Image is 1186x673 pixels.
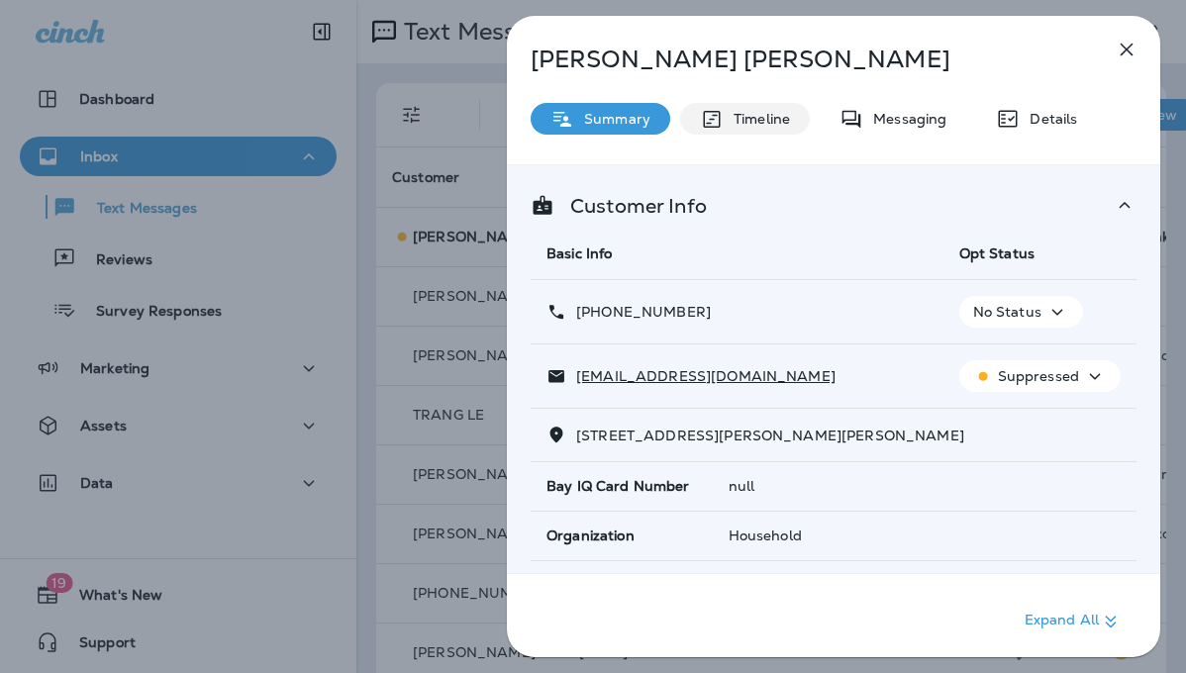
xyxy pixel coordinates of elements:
[959,360,1121,392] button: Suppressed
[554,198,707,214] p: Customer Info
[863,111,946,127] p: Messaging
[566,368,836,384] p: [EMAIL_ADDRESS][DOMAIN_NAME]
[959,296,1083,328] button: No Status
[566,304,711,320] p: [PHONE_NUMBER]
[576,427,964,444] span: [STREET_ADDRESS][PERSON_NAME][PERSON_NAME]
[724,111,790,127] p: Timeline
[531,46,1071,73] p: [PERSON_NAME] [PERSON_NAME]
[998,368,1079,384] p: Suppressed
[729,477,755,495] span: null
[973,304,1041,320] p: No Status
[546,528,635,544] span: Organization
[574,111,650,127] p: Summary
[1017,604,1131,639] button: Expand All
[1020,111,1077,127] p: Details
[959,244,1035,262] span: Opt Status
[1025,610,1123,633] p: Expand All
[729,527,802,544] span: Household
[546,478,690,495] span: Bay IQ Card Number
[546,244,612,262] span: Basic Info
